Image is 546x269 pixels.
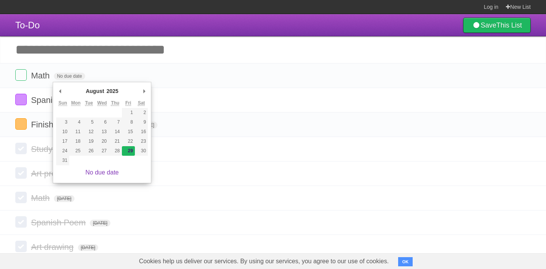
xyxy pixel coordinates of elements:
span: Art prompt [31,169,72,178]
button: 19 [83,137,96,146]
button: 26 [83,146,96,156]
button: 25 [69,146,82,156]
button: 20 [96,137,109,146]
label: Done [15,143,27,154]
button: 3 [56,117,69,127]
label: Done [15,118,27,130]
span: Art drawing [31,242,75,252]
button: 27 [96,146,109,156]
button: 6 [96,117,109,127]
label: Done [15,69,27,81]
button: 12 [83,127,96,137]
div: 2025 [105,85,120,97]
button: 28 [109,146,122,156]
label: Done [15,241,27,252]
abbr: Tuesday [85,100,93,106]
button: 30 [135,146,148,156]
button: 7 [109,117,122,127]
button: 24 [56,146,69,156]
button: 17 [56,137,69,146]
button: 9 [135,117,148,127]
button: 22 [122,137,135,146]
button: 4 [69,117,82,127]
abbr: Saturday [138,100,145,106]
span: Spanish [31,95,63,105]
span: [DATE] [54,195,75,202]
abbr: Wednesday [97,100,107,106]
label: Done [15,216,27,228]
b: This List [496,21,522,29]
button: 18 [69,137,82,146]
button: 10 [56,127,69,137]
div: August [84,85,105,97]
span: Math [31,193,52,203]
button: 11 [69,127,82,137]
button: 21 [109,137,122,146]
button: 8 [122,117,135,127]
abbr: Monday [71,100,81,106]
button: 31 [56,156,69,165]
span: Math [31,71,52,80]
span: Finish TBT Blackout Poetry [31,120,134,129]
label: Done [15,94,27,105]
button: Next Month [140,85,148,97]
button: Previous Month [56,85,64,97]
button: 1 [122,108,135,117]
span: Cookies help us deliver our services. By using our services, you agree to our use of cookies. [131,254,397,269]
button: 13 [96,127,109,137]
label: Done [15,167,27,179]
button: 23 [135,137,148,146]
a: No due date [86,169,119,176]
button: 29 [122,146,135,156]
abbr: Sunday [58,100,67,106]
span: To-Do [15,20,40,30]
a: SaveThis List [463,18,531,33]
span: [DATE] [90,220,110,227]
abbr: Friday [125,100,131,106]
span: Study for Anti Quiz [31,144,102,154]
button: OK [398,257,413,266]
abbr: Thursday [111,100,119,106]
button: 16 [135,127,148,137]
span: [DATE] [78,244,99,251]
label: Done [15,192,27,203]
button: 14 [109,127,122,137]
button: 15 [122,127,135,137]
span: No due date [54,73,85,80]
button: 5 [83,117,96,127]
span: Spanish Poem [31,218,87,227]
button: 2 [135,108,148,117]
